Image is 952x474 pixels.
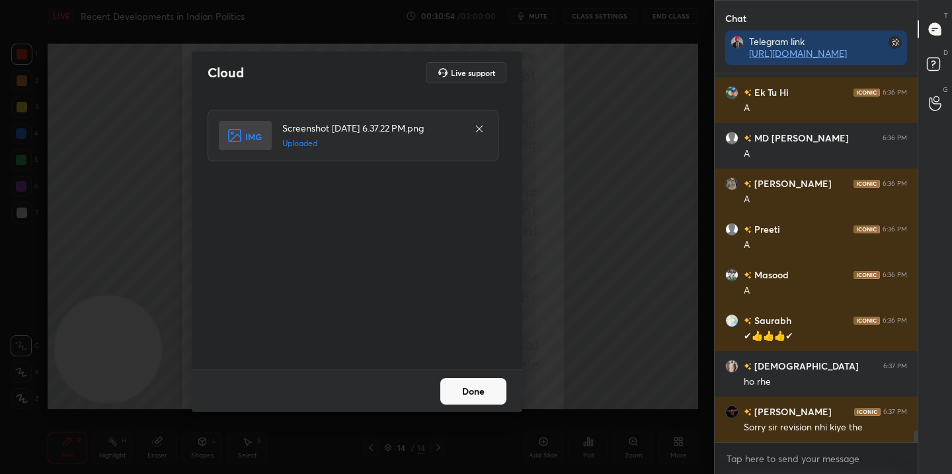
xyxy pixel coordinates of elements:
p: D [943,48,948,58]
img: f0959dbbe5544b9ba790bdeaf4a3dd3d.jpg [725,268,738,282]
img: 3760c05b6d7e4692ac51b7d501473af6.jpg [725,314,738,327]
img: iconic-dark.1390631f.png [853,271,880,279]
h2: Cloud [208,64,244,81]
p: T [944,11,948,20]
p: Chat [715,1,757,36]
div: A [744,193,907,206]
h6: Masood [752,268,789,282]
img: default.png [725,132,738,145]
div: 6:36 PM [883,225,907,233]
div: A [744,284,907,297]
a: [URL][DOMAIN_NAME] [749,47,847,59]
img: no-rating-badge.077c3623.svg [744,135,752,142]
div: 6:36 PM [883,271,907,279]
h6: Ek Tu Hi [752,85,789,99]
div: grid [715,73,918,442]
button: Done [440,378,506,405]
h6: [PERSON_NAME] [752,405,832,418]
h6: Preeti [752,222,780,236]
div: 6:37 PM [883,408,907,416]
img: no-rating-badge.077c3623.svg [744,272,752,279]
h6: MD [PERSON_NAME] [752,131,849,145]
img: no-rating-badge.077c3623.svg [744,226,752,233]
img: iconic-dark.1390631f.png [853,225,880,233]
img: 4ea246294b9b4f7bb4dbaf57f903ff4e.jpg [725,405,738,418]
div: Sorry sir revision nhi kiye the [744,421,907,434]
img: no-rating-badge.077c3623.svg [744,363,752,370]
h5: Uploaded [282,138,461,149]
img: no-rating-badge.077c3623.svg [744,180,752,188]
img: 0dfcf65f7f834792a660cb56c6a7977f.jpg [725,86,738,99]
div: Telegram link [749,36,860,59]
div: ho rhe [744,375,907,389]
img: iconic-dark.1390631f.png [853,180,880,188]
h6: Saurabh [752,313,791,327]
img: iconic-dark.1390631f.png [853,89,880,97]
div: 6:36 PM [883,134,907,142]
h5: Live support [451,69,495,77]
img: iconic-dark.1390631f.png [854,408,881,416]
div: 6:36 PM [883,180,907,188]
div: 6:36 PM [883,317,907,325]
h6: [PERSON_NAME] [752,177,832,190]
img: 9b58bb4d11924d3b9d99be3db1e2b193.jpg [725,177,738,190]
img: default.png [725,223,738,236]
img: iconic-dark.1390631f.png [853,317,880,325]
div: A [744,239,907,252]
div: ✔👍👍👍✔ [744,330,907,343]
div: A [744,147,907,161]
img: d6679e7244f1441cafa331504da06bbf.jpg [725,360,738,373]
img: no-rating-badge.077c3623.svg [744,409,752,416]
div: A [744,102,907,115]
p: G [943,85,948,95]
img: no-rating-badge.077c3623.svg [744,317,752,325]
h4: Screenshot [DATE] 6.37.22 PM.png [282,121,461,135]
img: 59899a6810124786a60b9173fc93a25e.jpg [731,36,744,49]
div: 6:37 PM [883,362,907,370]
img: no-rating-badge.077c3623.svg [744,89,752,97]
h6: [DEMOGRAPHIC_DATA] [752,359,859,373]
div: 6:36 PM [883,89,907,97]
